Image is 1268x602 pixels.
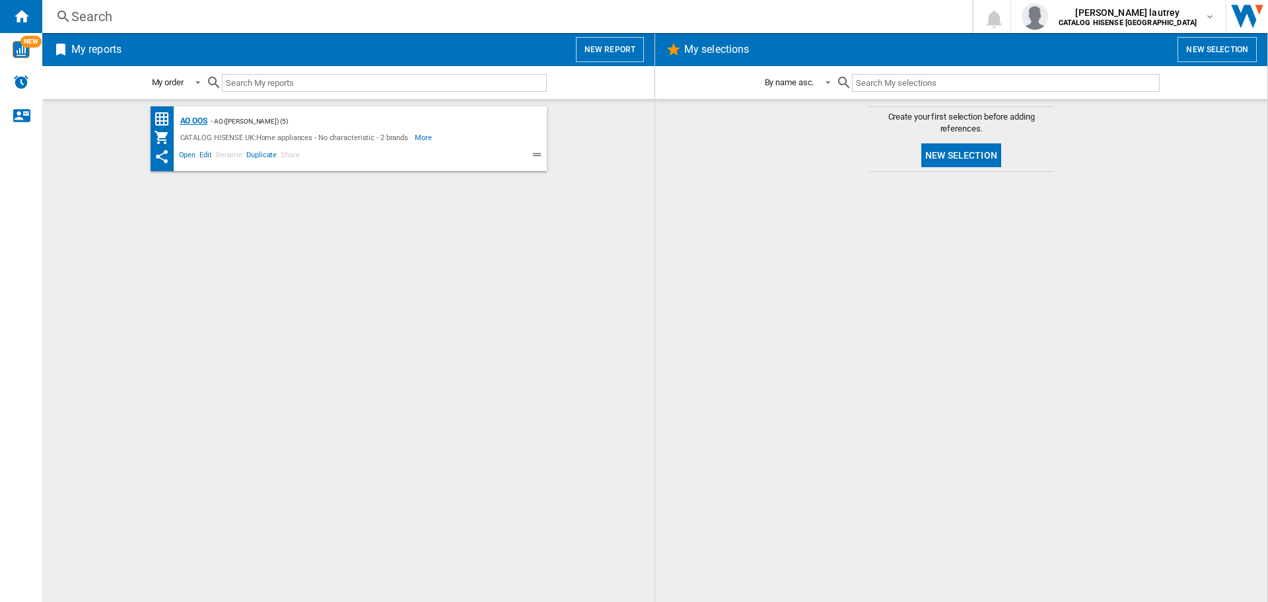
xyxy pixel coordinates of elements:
[576,37,644,62] button: New report
[852,74,1159,92] input: Search My selections
[222,74,547,92] input: Search My reports
[177,149,198,165] span: Open
[207,113,520,130] div: - AO ([PERSON_NAME]) (5)
[1178,37,1257,62] button: New selection
[69,37,124,62] h2: My reports
[921,143,1001,167] button: New selection
[869,111,1054,135] span: Create your first selection before adding references.
[177,113,207,130] div: AO OOS
[154,130,177,145] div: My Assortment
[177,130,415,145] div: CATALOG HISENSE UK:Home appliances - No characteristic - 2 brands
[20,36,42,48] span: NEW
[154,149,170,165] ng-md-icon: This report has been shared with you
[197,149,214,165] span: Edit
[13,74,29,90] img: alerts-logo.svg
[152,77,184,87] div: My order
[279,149,302,165] span: Share
[13,41,30,58] img: wise-card.svg
[214,149,244,165] span: Rename
[415,130,434,145] span: More
[765,77,814,87] div: By name asc.
[154,111,177,128] div: Price Matrix
[1059,19,1197,27] b: CATALOG HISENSE [GEOGRAPHIC_DATA]
[244,149,279,165] span: Duplicate
[1059,6,1197,19] span: [PERSON_NAME] lautrey
[682,37,752,62] h2: My selections
[71,7,938,26] div: Search
[1022,3,1048,30] img: profile.jpg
